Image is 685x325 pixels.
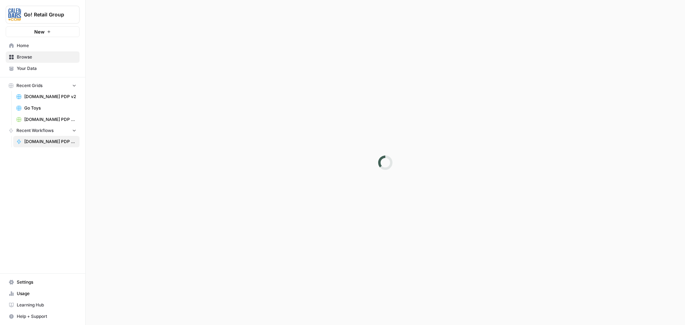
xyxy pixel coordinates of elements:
[8,8,21,21] img: Go! Retail Group Logo
[6,276,80,288] a: Settings
[17,302,76,308] span: Learning Hub
[6,6,80,24] button: Workspace: Go! Retail Group
[6,125,80,136] button: Recent Workflows
[34,28,45,35] span: New
[13,102,80,114] a: Go Toys
[6,311,80,322] button: Help + Support
[24,11,67,18] span: Go! Retail Group
[16,127,54,134] span: Recent Workflows
[6,26,80,37] button: New
[6,51,80,63] a: Browse
[17,42,76,49] span: Home
[13,114,80,125] a: [DOMAIN_NAME] PDP Enrichment Grid
[17,290,76,297] span: Usage
[6,299,80,311] a: Learning Hub
[6,40,80,51] a: Home
[24,116,76,123] span: [DOMAIN_NAME] PDP Enrichment Grid
[13,91,80,102] a: [DOMAIN_NAME] PDP v2
[13,136,80,147] a: [DOMAIN_NAME] PDP Enrichment
[17,54,76,60] span: Browse
[17,279,76,285] span: Settings
[6,63,80,74] a: Your Data
[17,313,76,320] span: Help + Support
[6,80,80,91] button: Recent Grids
[6,288,80,299] a: Usage
[24,138,76,145] span: [DOMAIN_NAME] PDP Enrichment
[24,93,76,100] span: [DOMAIN_NAME] PDP v2
[17,65,76,72] span: Your Data
[24,105,76,111] span: Go Toys
[16,82,42,89] span: Recent Grids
